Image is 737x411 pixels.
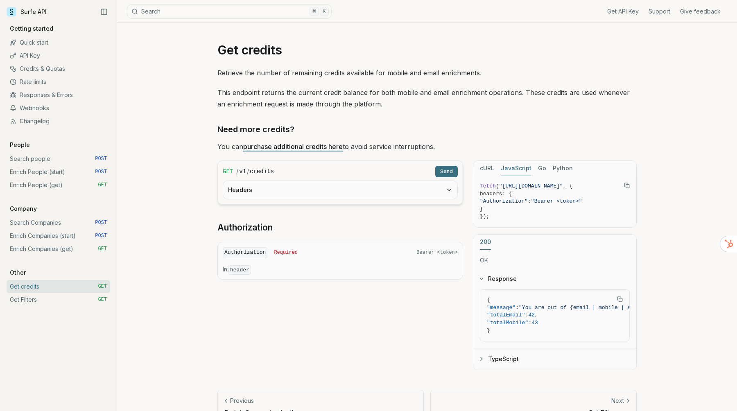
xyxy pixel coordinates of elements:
[7,102,110,115] a: Webhooks
[535,312,538,318] span: ,
[480,183,496,189] span: fetch
[98,283,107,290] span: GET
[607,7,639,16] a: Get API Key
[499,183,563,189] span: "[URL][DOMAIN_NAME]"
[487,320,528,326] span: "totalMobile"
[274,249,298,256] span: Required
[95,169,107,175] span: POST
[553,161,573,176] button: Python
[98,246,107,252] span: GET
[7,49,110,62] a: API Key
[480,161,494,176] button: cURL
[217,43,637,57] h1: Get credits
[680,7,721,16] a: Give feedback
[528,198,531,204] span: :
[480,235,491,250] button: 200
[7,216,110,229] a: Search Companies POST
[501,161,531,176] button: JavaScript
[416,249,458,256] span: Bearer <token>
[7,293,110,306] a: Get Filters GET
[217,87,637,110] p: This endpoint returns the current credit balance for both mobile and email enrichment operations....
[531,198,582,204] span: "Bearer <token>"
[611,397,624,405] p: Next
[528,320,531,326] span: :
[217,141,637,152] p: You can to avoid service interruptions.
[217,67,637,79] p: Retrieve the number of remaining credits available for mobile and email enrichments.
[98,6,110,18] button: Collapse Sidebar
[528,312,535,318] span: 42
[7,6,47,18] a: Surfe API
[480,198,528,204] span: "Authorization"
[7,152,110,165] a: Search people POST
[487,312,525,318] span: "totalEmail"
[98,182,107,188] span: GET
[127,4,332,19] button: Search⌘K
[223,181,457,199] button: Headers
[487,327,490,334] span: }
[7,280,110,293] a: Get credits GET
[7,242,110,255] a: Enrich Companies (get) GET
[7,25,57,33] p: Getting started
[473,268,636,289] button: Response
[515,305,519,311] span: :
[7,115,110,128] a: Changelog
[223,247,267,258] code: Authorization
[239,167,246,176] code: v1
[7,205,40,213] p: Company
[531,320,538,326] span: 43
[98,296,107,303] span: GET
[250,167,274,176] code: credits
[247,167,249,176] span: /
[320,7,329,16] kbd: K
[230,397,254,405] p: Previous
[7,229,110,242] a: Enrich Companies (start) POST
[95,156,107,162] span: POST
[487,305,515,311] span: "message"
[228,265,251,275] code: header
[480,213,489,219] span: });
[223,265,458,274] p: In:
[236,167,238,176] span: /
[538,161,546,176] button: Go
[614,293,626,305] button: Copy Text
[525,312,529,318] span: :
[435,166,458,177] button: Send
[7,165,110,178] a: Enrich People (start) POST
[7,62,110,75] a: Credits & Quotas
[487,297,490,303] span: {
[496,183,499,189] span: (
[95,219,107,226] span: POST
[621,179,633,192] button: Copy Text
[223,167,233,176] span: GET
[310,7,319,16] kbd: ⌘
[217,123,294,136] a: Need more credits?
[95,233,107,239] span: POST
[7,75,110,88] a: Rate limits
[217,222,273,233] a: Authorization
[7,36,110,49] a: Quick start
[7,269,29,277] p: Other
[473,348,636,370] button: TypeScript
[480,191,512,197] span: headers: {
[480,206,483,212] span: }
[480,256,630,264] p: OK
[7,88,110,102] a: Responses & Errors
[7,141,33,149] p: People
[243,142,343,151] a: purchase additional credits here
[7,178,110,192] a: Enrich People (get) GET
[649,7,670,16] a: Support
[563,183,572,189] span: , {
[473,289,636,348] div: Response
